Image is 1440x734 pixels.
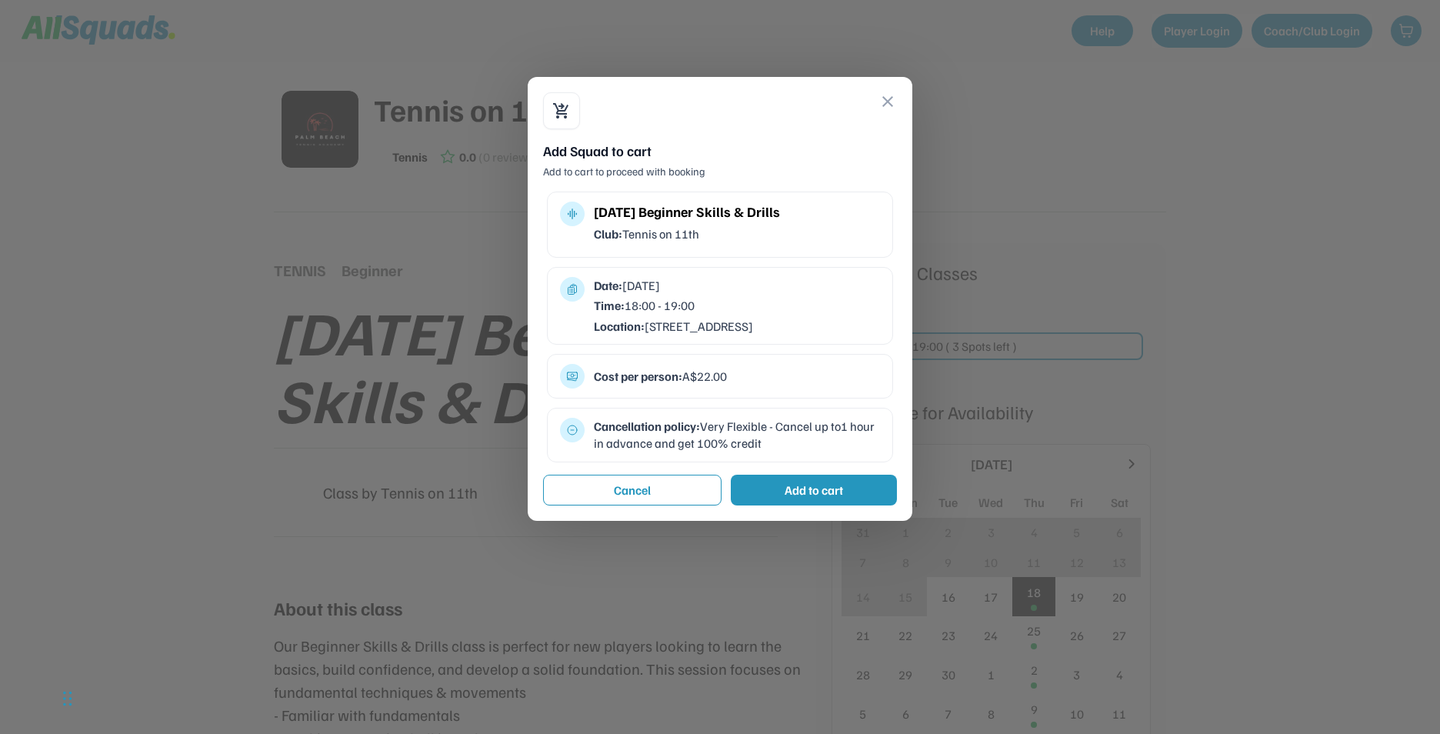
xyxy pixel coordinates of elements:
[878,92,897,111] button: close
[543,164,897,179] div: Add to cart to proceed with booking
[594,369,682,384] strong: Cost per person:
[543,142,897,161] div: Add Squad to cart
[594,418,880,452] div: Very Flexible - Cancel up to1 hour in advance and get 100% credit
[594,202,880,222] div: [DATE] Beginner Skills & Drills
[594,368,880,385] div: A$22.00
[594,298,625,313] strong: Time:
[543,475,722,505] button: Cancel
[785,481,843,499] div: Add to cart
[566,208,578,220] button: multitrack_audio
[594,226,622,242] strong: Club:
[594,419,700,434] strong: Cancellation policy:
[594,277,880,294] div: [DATE]
[594,319,645,334] strong: Location:
[594,278,622,293] strong: Date:
[552,102,571,120] button: shopping_cart_checkout
[594,297,880,314] div: 18:00 - 19:00
[594,225,880,242] div: Tennis on 11th
[594,318,880,335] div: [STREET_ADDRESS]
